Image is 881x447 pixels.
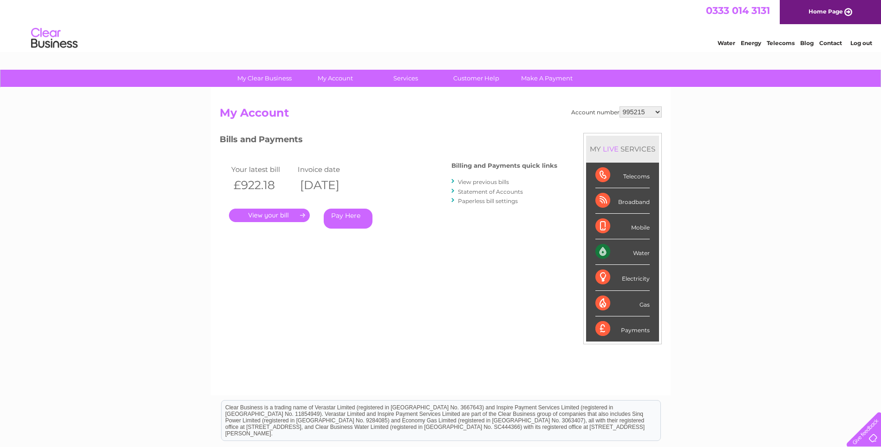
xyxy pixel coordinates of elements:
[222,5,660,45] div: Clear Business is a trading name of Verastar Limited (registered in [GEOGRAPHIC_DATA] No. 3667643...
[850,39,872,46] a: Log out
[220,133,557,149] h3: Bills and Payments
[438,70,515,87] a: Customer Help
[297,70,373,87] a: My Account
[595,188,650,214] div: Broadband
[220,106,662,124] h2: My Account
[229,163,296,176] td: Your latest bill
[458,178,509,185] a: View previous bills
[819,39,842,46] a: Contact
[595,265,650,290] div: Electricity
[229,209,310,222] a: .
[451,162,557,169] h4: Billing and Payments quick links
[295,163,362,176] td: Invoice date
[718,39,735,46] a: Water
[571,106,662,118] div: Account number
[595,316,650,342] div: Payments
[800,39,814,46] a: Blog
[595,239,650,265] div: Water
[229,176,296,195] th: £922.18
[509,70,585,87] a: Make A Payment
[741,39,761,46] a: Energy
[226,70,303,87] a: My Clear Business
[595,214,650,239] div: Mobile
[595,163,650,188] div: Telecoms
[706,5,770,16] a: 0333 014 3131
[601,145,620,153] div: LIVE
[458,197,518,204] a: Paperless bill settings
[295,176,362,195] th: [DATE]
[458,188,523,195] a: Statement of Accounts
[367,70,444,87] a: Services
[31,24,78,53] img: logo.png
[324,209,372,229] a: Pay Here
[767,39,795,46] a: Telecoms
[595,291,650,316] div: Gas
[586,136,659,162] div: MY SERVICES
